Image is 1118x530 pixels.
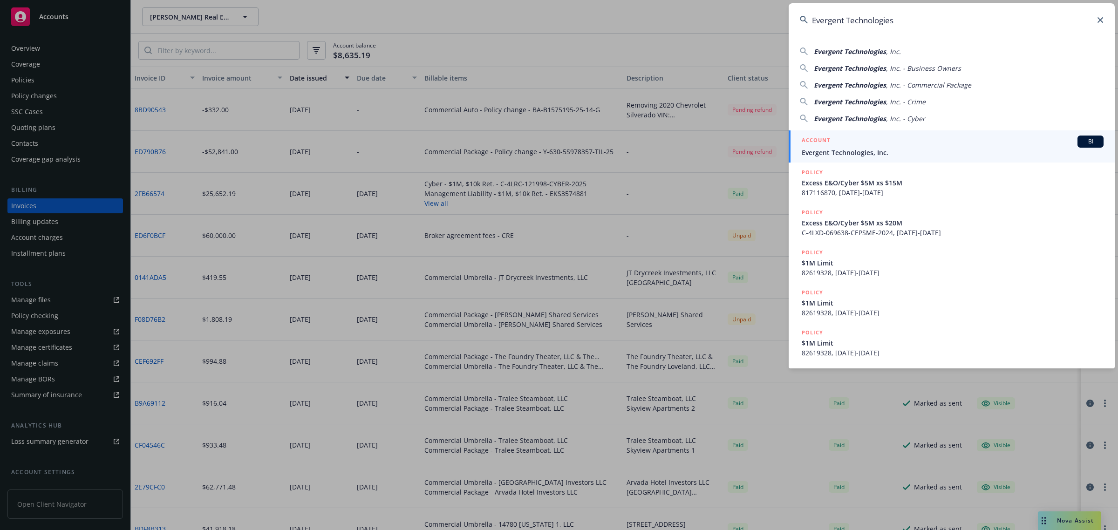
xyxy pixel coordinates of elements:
h5: ACCOUNT [802,136,830,147]
span: Evergent Technologies [814,47,886,56]
span: Excess E&O/Cyber $5M xs $15M [802,178,1104,188]
span: , Inc. - Cyber [886,114,925,123]
a: POLICYExcess E&O/Cyber $5M xs $20MC-4LXD-069638-CEPSME-2024, [DATE]-[DATE] [789,203,1115,243]
span: Evergent Technologies [814,64,886,73]
span: $1M Limit [802,338,1104,348]
span: $1M Limit [802,258,1104,268]
a: POLICY$1M Limit82619328, [DATE]-[DATE] [789,243,1115,283]
a: POLICY$1M Limit82619328, [DATE]-[DATE] [789,323,1115,363]
span: , Inc. - Crime [886,97,926,106]
span: $1M Limit [802,298,1104,308]
span: 817116870, [DATE]-[DATE] [802,188,1104,197]
span: Evergent Technologies [814,81,886,89]
span: 82619328, [DATE]-[DATE] [802,308,1104,318]
h5: POLICY [802,288,823,297]
a: POLICY$1M Limit82619328, [DATE]-[DATE] [789,283,1115,323]
h5: POLICY [802,328,823,337]
h5: POLICY [802,208,823,217]
span: , Inc. - Commercial Package [886,81,971,89]
a: ACCOUNTBIEvergent Technologies, Inc. [789,130,1115,163]
span: , Inc. - Business Owners [886,64,961,73]
span: 82619328, [DATE]-[DATE] [802,348,1104,358]
span: Evergent Technologies [814,114,886,123]
h5: POLICY [802,248,823,257]
span: Excess E&O/Cyber $5M xs $20M [802,218,1104,228]
span: C-4LXD-069638-CEPSME-2024, [DATE]-[DATE] [802,228,1104,238]
span: 82619328, [DATE]-[DATE] [802,268,1104,278]
span: Evergent Technologies [814,97,886,106]
input: Search... [789,3,1115,37]
span: Evergent Technologies, Inc. [802,148,1104,157]
span: BI [1081,137,1100,146]
a: POLICYExcess E&O/Cyber $5M xs $15M817116870, [DATE]-[DATE] [789,163,1115,203]
h5: POLICY [802,168,823,177]
span: , Inc. [886,47,901,56]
